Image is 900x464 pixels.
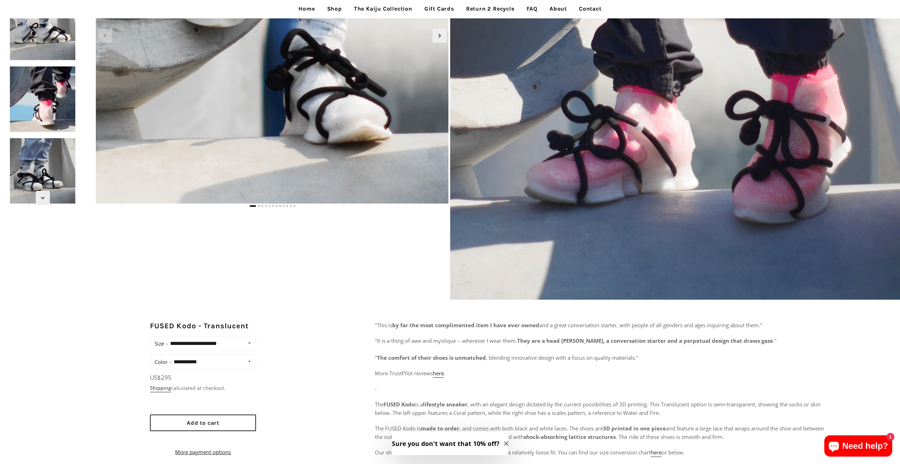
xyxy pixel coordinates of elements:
b: They are a head [PERSON_NAME], a conversation starter and a perpetual design that draws gaze [517,337,773,344]
span: Go to slide 8 [279,205,281,207]
a: here [433,370,444,378]
div: calculated at checkout. [150,384,256,392]
span: More TrustPilot reviews [375,370,433,377]
span: and a great conversation starter, with people of all genders and ages inquiring about them." [539,322,762,329]
span: The FUSED Kodo is , and comes with both black and white laces. The shoes are and feature a large ... [375,425,824,440]
span: Go to slide 3 [262,205,263,207]
b: by far the most complimented item I have ever owned [392,322,539,329]
img: [3D printed Shoes] - lightweight custom 3dprinted shoes sneakers sandals fused footwear [8,137,77,205]
span: here [433,370,444,377]
span: US$295 [150,374,172,382]
span: Go to slide 2 [258,205,260,207]
span: Go to slide 1 [250,205,256,207]
inbox-online-store-chat: Shopify online store chat [822,435,894,458]
span: Go to slide 4 [265,205,267,207]
button: Add to cart [150,415,256,431]
span: Go to slide 6 [272,205,274,207]
span: ." [773,337,777,344]
span: Go to slide 7 [276,205,277,207]
span: " [375,354,377,361]
span: "It is a thing of awe and mystique -- wherever I wear them. [375,337,517,344]
span: . [444,370,445,377]
span: Go to slide 5 [269,205,270,207]
label: Size [155,339,168,348]
span: - [375,385,377,392]
span: Our shoe , with a relatively loose fit. You can find our size conversion chart or below. [375,449,685,457]
strong: shock-absorbing lattice structures [524,433,616,440]
label: Color [155,357,172,367]
a: here [651,449,662,457]
div: Previous slide [98,29,112,43]
p: The is a , with an elegant design dictated by the current possibilities of 3D printing. This Tran... [375,400,825,417]
strong: lifestyle sneaker [423,401,468,408]
span: Go to slide 10 [286,205,288,207]
strong: FUSED Kodo [384,401,415,408]
span: "This is [375,322,392,329]
span: Add to cart [187,419,219,426]
span: , blending innovative design with a focus on quality materials." [486,354,638,361]
img: [3D printed Shoes] - lightweight custom 3dprinted shoes sneakers sandals fused footwear [8,65,77,133]
a: More payment options [150,448,256,456]
strong: 3D printed in one piece [603,425,666,432]
a: Shipping [150,384,171,392]
span: Go to slide 12 [294,205,295,207]
strong: made to order [421,425,459,432]
div: Next slide [432,29,447,43]
span: Go to slide 11 [290,205,291,207]
strong: sizes run similar to Nike and Adidas [397,449,493,456]
b: The comfort of their shoes is unmatched [377,354,486,361]
span: Go to slide 9 [283,205,284,207]
h2: FUSED Kodo - Translucent [150,321,300,331]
